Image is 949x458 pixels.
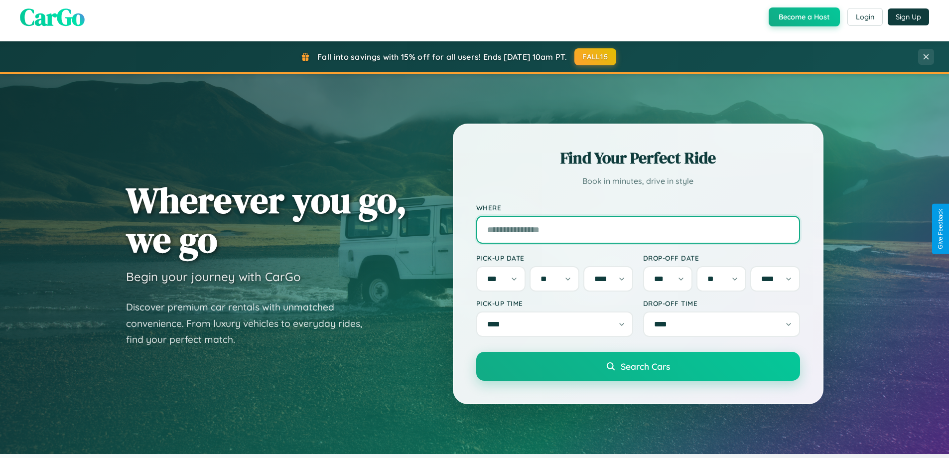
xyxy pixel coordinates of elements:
button: FALL15 [574,48,616,65]
span: Search Cars [621,361,670,372]
button: Sign Up [888,8,929,25]
label: Drop-off Time [643,299,800,307]
button: Login [847,8,883,26]
button: Become a Host [769,7,840,26]
p: Discover premium car rentals with unmatched convenience. From luxury vehicles to everyday rides, ... [126,299,375,348]
label: Drop-off Date [643,254,800,262]
span: Fall into savings with 15% off for all users! Ends [DATE] 10am PT. [317,52,567,62]
h1: Wherever you go, we go [126,180,407,259]
p: Book in minutes, drive in style [476,174,800,188]
label: Where [476,203,800,212]
button: Search Cars [476,352,800,381]
span: CarGo [20,0,85,33]
label: Pick-up Date [476,254,633,262]
div: Give Feedback [937,209,944,249]
h2: Find Your Perfect Ride [476,147,800,169]
h3: Begin your journey with CarGo [126,269,301,284]
label: Pick-up Time [476,299,633,307]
